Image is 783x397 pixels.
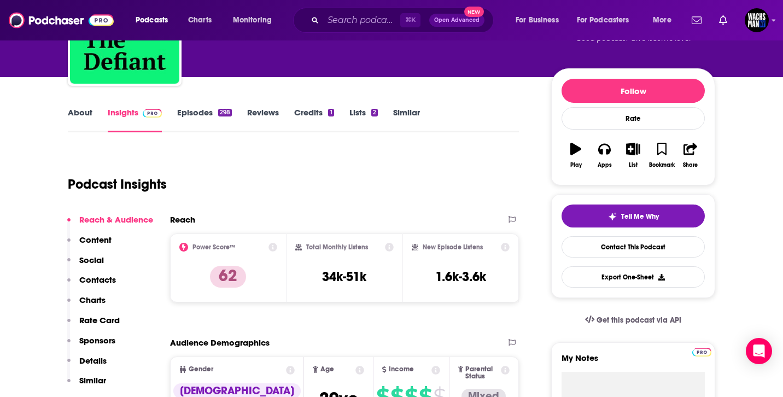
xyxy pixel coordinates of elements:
button: Charts [67,295,106,315]
p: 62 [210,266,246,288]
p: Contacts [79,275,116,285]
div: List [629,162,638,168]
span: New [464,7,484,17]
button: open menu [225,11,286,29]
span: Gender [189,366,213,373]
button: Play [562,136,590,175]
h2: Total Monthly Listens [306,243,368,251]
span: Parental Status [465,366,499,380]
a: Contact This Podcast [562,236,705,258]
div: 298 [218,109,232,116]
button: Sponsors [67,335,115,355]
label: My Notes [562,353,705,372]
div: Search podcasts, credits, & more... [303,8,504,33]
p: Sponsors [79,335,115,346]
h2: Power Score™ [192,243,235,251]
span: Charts [188,13,212,28]
input: Search podcasts, credits, & more... [323,11,400,29]
button: Rate Card [67,315,120,335]
h3: 1.6k-3.6k [435,268,486,285]
span: Monitoring [233,13,272,28]
button: Content [67,235,112,255]
button: Social [67,255,104,275]
h3: 34k-51k [322,268,366,285]
span: For Podcasters [577,13,629,28]
div: Open Intercom Messenger [746,338,772,364]
p: Similar [79,375,106,386]
span: Tell Me Why [621,212,659,221]
button: Show profile menu [745,8,769,32]
button: Share [676,136,705,175]
div: 1 [328,109,334,116]
button: Follow [562,79,705,103]
p: Details [79,355,107,366]
a: Show notifications dropdown [715,11,732,30]
span: Get this podcast via API [597,316,681,325]
p: Reach & Audience [79,214,153,225]
button: Export One-Sheet [562,266,705,288]
img: Podchaser Pro [143,109,162,118]
button: Reach & Audience [67,214,153,235]
p: Rate Card [79,315,120,325]
a: Show notifications dropdown [687,11,706,30]
h2: New Episode Listens [423,243,483,251]
span: Podcasts [136,13,168,28]
a: Pro website [692,346,711,357]
a: Get this podcast via API [576,307,690,334]
a: Lists2 [349,107,378,132]
button: Bookmark [647,136,676,175]
h1: Podcast Insights [68,176,167,192]
img: Podchaser Pro [692,348,711,357]
a: Episodes298 [177,107,232,132]
a: InsightsPodchaser Pro [108,107,162,132]
button: open menu [570,11,645,29]
div: 2 [371,109,378,116]
span: Open Advanced [434,17,480,23]
button: Contacts [67,275,116,295]
a: Similar [393,107,420,132]
div: Rate [562,107,705,130]
div: Share [683,162,698,168]
span: Income [389,366,414,373]
button: open menu [508,11,572,29]
span: More [653,13,671,28]
button: tell me why sparkleTell Me Why [562,205,705,227]
a: Reviews [247,107,279,132]
a: Charts [181,11,218,29]
div: Apps [598,162,612,168]
img: User Profile [745,8,769,32]
button: List [619,136,647,175]
span: Logged in as WachsmanNY [745,8,769,32]
p: Content [79,235,112,245]
a: About [68,107,92,132]
button: Apps [590,136,618,175]
button: Open AdvancedNew [429,14,484,27]
button: open menu [645,11,685,29]
img: Podchaser - Follow, Share and Rate Podcasts [9,10,114,31]
p: Social [79,255,104,265]
a: Credits1 [294,107,334,132]
span: ⌘ K [400,13,420,27]
button: open menu [128,11,182,29]
span: Age [320,366,334,373]
img: tell me why sparkle [608,212,617,221]
button: Details [67,355,107,376]
button: Similar [67,375,106,395]
h2: Reach [170,214,195,225]
div: Play [570,162,582,168]
span: For Business [516,13,559,28]
div: Bookmark [649,162,675,168]
p: Charts [79,295,106,305]
h2: Audience Demographics [170,337,270,348]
